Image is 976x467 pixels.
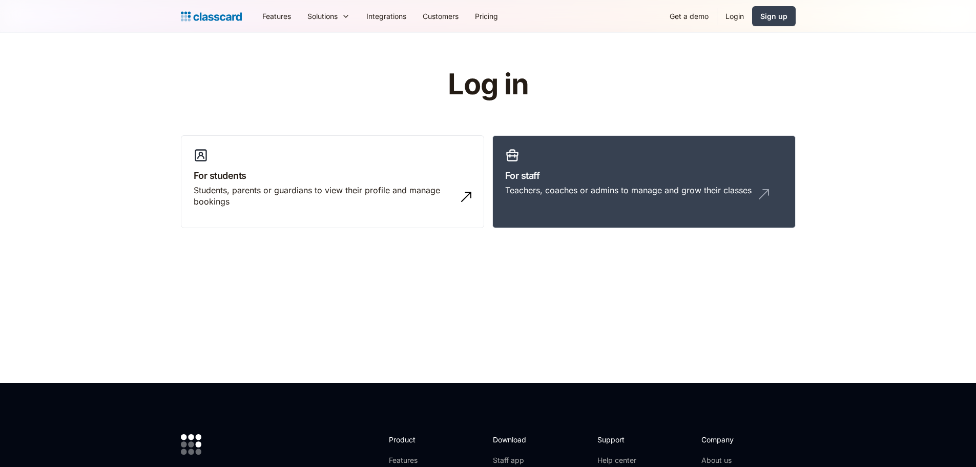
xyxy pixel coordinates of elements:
[389,455,444,465] a: Features
[701,455,770,465] a: About us
[505,185,752,196] div: Teachers, coaches or admins to manage and grow their classes
[467,5,506,28] a: Pricing
[597,434,639,445] h2: Support
[325,69,651,100] h1: Log in
[752,6,796,26] a: Sign up
[597,455,639,465] a: Help center
[492,135,796,229] a: For staffTeachers, coaches or admins to manage and grow their classes
[414,5,467,28] a: Customers
[493,434,535,445] h2: Download
[493,455,535,465] a: Staff app
[181,135,484,229] a: For studentsStudents, parents or guardians to view their profile and manage bookings
[358,5,414,28] a: Integrations
[254,5,299,28] a: Features
[389,434,444,445] h2: Product
[181,9,242,24] a: Logo
[299,5,358,28] div: Solutions
[760,11,787,22] div: Sign up
[194,169,471,182] h3: For students
[307,11,338,22] div: Solutions
[701,434,770,445] h2: Company
[661,5,717,28] a: Get a demo
[505,169,783,182] h3: For staff
[717,5,752,28] a: Login
[194,185,451,208] div: Students, parents or guardians to view their profile and manage bookings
